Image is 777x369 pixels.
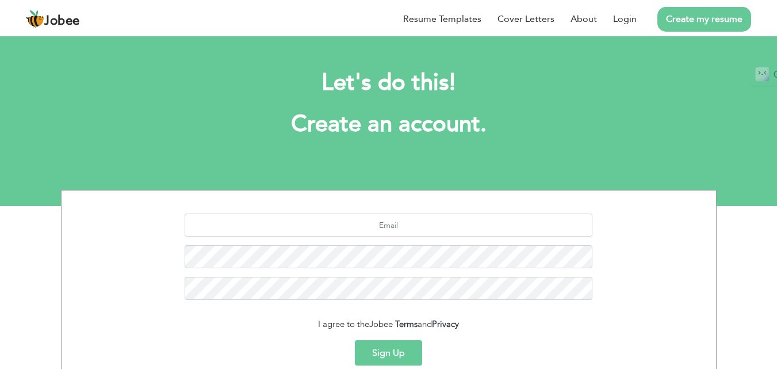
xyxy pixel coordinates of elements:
span: Jobee [44,15,80,28]
a: Create my resume [657,7,751,32]
a: Terms [395,318,418,330]
span: Jobee [369,318,393,330]
a: Cover Letters [497,12,554,26]
input: Email [185,214,592,237]
a: About [571,12,597,26]
a: Privacy [432,318,459,330]
a: Jobee [26,10,80,28]
h1: Create an account. [78,109,699,139]
a: Login [613,12,637,26]
button: Sign Up [355,340,422,366]
a: Resume Templates [403,12,481,26]
img: jobee.io [26,10,44,28]
div: I agree to the and [70,318,707,331]
h2: Let's do this! [78,68,699,98]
